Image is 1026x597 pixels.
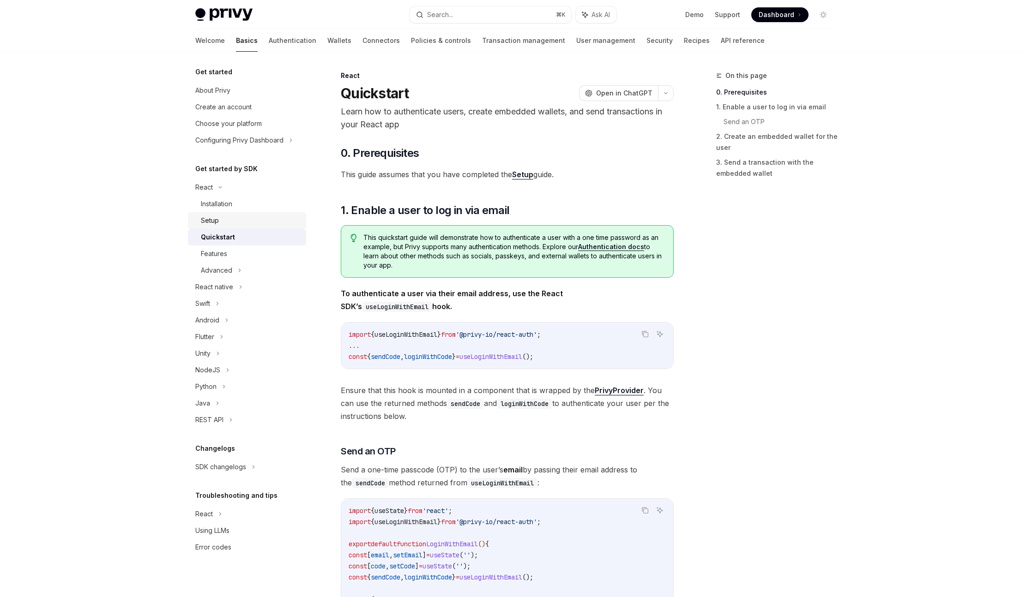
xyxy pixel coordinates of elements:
span: { [371,518,374,526]
span: '' [456,562,463,570]
a: Transaction management [482,30,565,52]
a: 1. Enable a user to log in via email [716,100,838,114]
span: useLoginWithEmail [459,573,522,581]
span: const [349,551,367,559]
a: Error codes [188,539,306,555]
a: Wallets [327,30,351,52]
span: Send an OTP [341,445,396,458]
span: ... [349,341,360,350]
a: Welcome [195,30,225,52]
span: export [349,540,371,548]
strong: To authenticate a user via their email address, use the React SDK’s hook. [341,289,563,311]
code: sendCode [447,399,484,409]
button: Ask AI [576,6,616,23]
span: Dashboard [759,10,794,19]
span: Open in ChatGPT [596,89,652,98]
a: Features [188,245,306,262]
span: email [371,551,389,559]
a: 2. Create an embedded wallet for the user [716,129,838,155]
a: Create an account [188,99,306,115]
strong: email [503,465,523,474]
span: ; [448,507,452,515]
span: useState [430,551,459,559]
span: '' [463,551,471,559]
div: Search... [427,9,453,20]
div: React [195,508,213,519]
span: ); [471,551,478,559]
a: Authentication [269,30,316,52]
span: function [397,540,426,548]
span: const [349,562,367,570]
span: useLoginWithEmail [374,518,437,526]
a: 0. Prerequisites [716,85,838,100]
span: from [441,330,456,339]
span: ; [537,330,541,339]
a: Support [715,10,740,19]
button: Copy the contents from the code block [639,504,651,516]
div: React native [195,281,233,293]
span: 1. Enable a user to log in via email [341,203,509,218]
div: Quickstart [201,232,235,243]
a: About Privy [188,82,306,99]
span: from [408,507,422,515]
svg: Tip [350,234,357,242]
button: Search...⌘K [410,6,571,23]
h5: Changelogs [195,443,235,454]
a: Basics [236,30,258,52]
a: Setup [512,170,533,179]
span: } [452,573,456,581]
span: setCode [389,562,415,570]
span: ); [463,562,471,570]
span: const [349,573,367,581]
span: On this page [725,70,767,81]
span: () [478,540,485,548]
span: import [349,507,371,515]
span: LoginWithEmail [426,540,478,548]
a: Authentication docs [578,243,644,251]
button: Ask AI [654,328,666,340]
span: 'react' [422,507,448,515]
span: } [437,518,441,526]
span: code [371,562,386,570]
div: Create an account [195,101,252,113]
a: API reference [721,30,765,52]
div: Python [195,381,217,392]
a: Policies & controls [411,30,471,52]
span: import [349,518,371,526]
a: Choose your platform [188,115,306,132]
img: light logo [195,8,253,21]
span: , [400,573,404,581]
span: = [456,352,459,361]
div: SDK changelogs [195,461,246,472]
h1: Quickstart [341,85,409,101]
button: Ask AI [654,504,666,516]
div: Setup [201,215,219,226]
span: (); [522,352,533,361]
a: Demo [685,10,704,19]
a: Quickstart [188,229,306,245]
button: Open in ChatGPT [579,85,658,101]
div: Swift [195,298,210,309]
span: = [456,573,459,581]
span: import [349,330,371,339]
span: } [437,330,441,339]
code: loginWithCode [497,399,552,409]
code: useLoginWithEmail [467,478,537,488]
span: useLoginWithEmail [374,330,437,339]
span: This quickstart guide will demonstrate how to authenticate a user with a one time password as an ... [363,233,664,270]
span: const [349,352,367,361]
a: Setup [188,212,306,229]
a: User management [576,30,635,52]
h5: Get started [195,66,232,78]
span: , [389,551,393,559]
div: Using LLMs [195,525,229,536]
span: ( [452,562,456,570]
a: Send an OTP [724,114,838,129]
button: Copy the contents from the code block [639,328,651,340]
div: Installation [201,198,232,209]
span: { [367,573,371,581]
span: } [404,507,408,515]
div: Choose your platform [195,118,262,129]
span: useLoginWithEmail [459,352,522,361]
span: } [452,352,456,361]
